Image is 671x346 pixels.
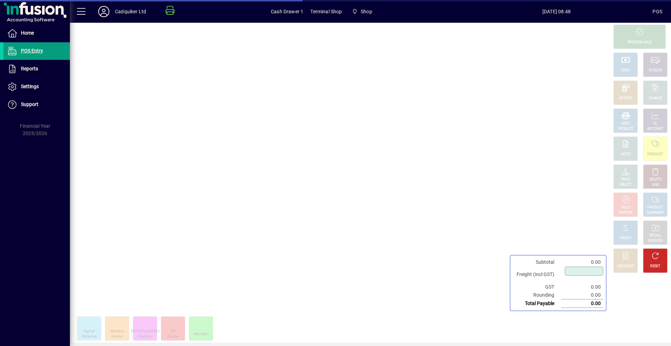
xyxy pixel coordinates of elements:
div: PRODUCT [647,152,663,157]
td: 0.00 [561,283,603,291]
a: Reports [3,60,70,78]
div: Creations [138,334,152,339]
td: GST [513,283,561,291]
td: 0.00 [561,291,603,299]
div: INVOICE [619,210,632,216]
div: SUMMARY [647,210,664,216]
div: MISC [621,121,630,126]
div: PRODUCT [647,205,663,210]
span: [DATE] 08:48 [460,6,652,17]
div: CASH [621,68,630,73]
span: Reports [21,66,38,71]
div: PROCESS SALE [627,40,652,45]
div: Misc Item [193,332,209,337]
div: SELECT [620,182,632,188]
div: CHEQUE [649,68,662,73]
td: Subtotal [513,258,561,266]
div: PROFIT [620,236,632,241]
span: Cash Drawer 1 [271,6,303,17]
div: PRICE [621,177,630,182]
span: Support [21,101,38,107]
div: GL [653,121,658,126]
span: Shop [361,6,372,17]
div: RECALL [649,233,662,238]
td: Total Payable [513,299,561,308]
div: DELETE [649,177,661,182]
div: [PERSON_NAME]'s [131,329,160,334]
td: Freight (Incl GST) [513,266,561,283]
div: Voucher [167,334,179,339]
button: Profile [93,5,115,18]
div: NOTE [621,152,630,157]
div: INVOICES [648,238,663,243]
div: LINE [652,182,659,188]
div: HOLD [621,205,630,210]
div: PRODUCT [618,126,633,132]
a: Home [3,24,70,42]
div: Deposit [83,329,95,334]
a: Settings [3,78,70,96]
div: POS [652,6,662,17]
span: Shop [349,5,375,18]
div: ACCOUNT [647,126,663,132]
div: DISCOUNT [617,264,634,269]
div: EFTPOS [619,96,632,101]
span: POS Entry [21,48,43,54]
div: Machine [110,329,124,334]
div: RESET [650,264,661,269]
span: Settings [21,84,39,89]
div: Gift [170,329,176,334]
span: Home [21,30,34,36]
a: Support [3,96,70,113]
div: CHARGE [649,96,662,101]
span: Terminal Shop [310,6,342,17]
td: Rounding [513,291,561,299]
td: 0.00 [561,299,603,308]
td: 0.00 [561,258,603,266]
div: Workshop [81,334,97,339]
div: Cadquiker Ltd [115,6,146,17]
div: Service [111,334,123,339]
